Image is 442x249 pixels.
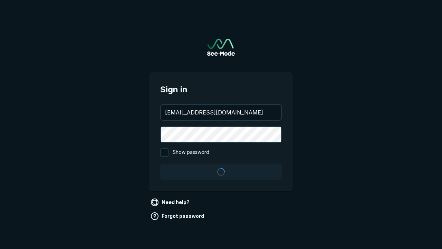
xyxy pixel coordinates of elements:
a: Go to sign in [207,39,235,56]
input: your@email.com [161,105,281,120]
a: Need help? [149,197,192,208]
img: See-Mode Logo [207,39,235,56]
a: Forgot password [149,211,207,222]
span: Sign in [160,83,282,96]
span: Show password [173,148,209,157]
